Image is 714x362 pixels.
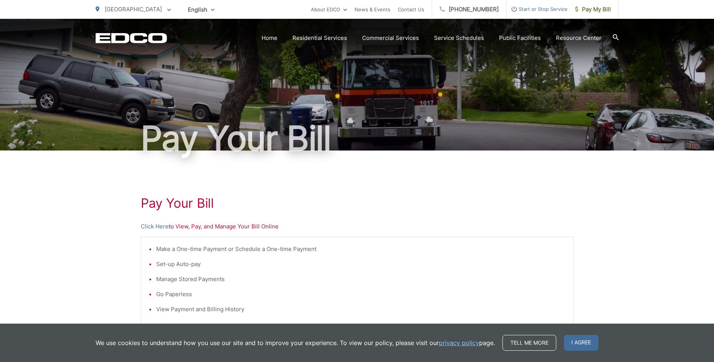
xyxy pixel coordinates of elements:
[556,33,601,43] a: Resource Center
[156,305,566,314] li: View Payment and Billing History
[156,245,566,254] li: Make a One-time Payment or Schedule a One-time Payment
[311,5,347,14] a: About EDCO
[398,5,424,14] a: Contact Us
[156,290,566,299] li: Go Paperless
[156,275,566,284] li: Manage Stored Payments
[262,33,277,43] a: Home
[96,120,619,157] h1: Pay Your Bill
[156,260,566,269] li: Set-up Auto-pay
[355,5,390,14] a: News & Events
[141,222,169,231] a: Click Here
[502,335,556,351] a: Tell me more
[434,33,484,43] a: Service Schedules
[141,196,574,211] h1: Pay Your Bill
[182,3,220,16] span: English
[564,335,598,351] span: I agree
[439,338,479,347] a: privacy policy
[362,33,419,43] a: Commercial Services
[96,33,167,43] a: EDCD logo. Return to the homepage.
[141,222,574,231] p: to View, Pay, and Manage Your Bill Online
[575,5,611,14] span: Pay My Bill
[105,6,162,13] span: [GEOGRAPHIC_DATA]
[292,33,347,43] a: Residential Services
[499,33,541,43] a: Public Facilities
[96,338,495,347] p: We use cookies to understand how you use our site and to improve your experience. To view our pol...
